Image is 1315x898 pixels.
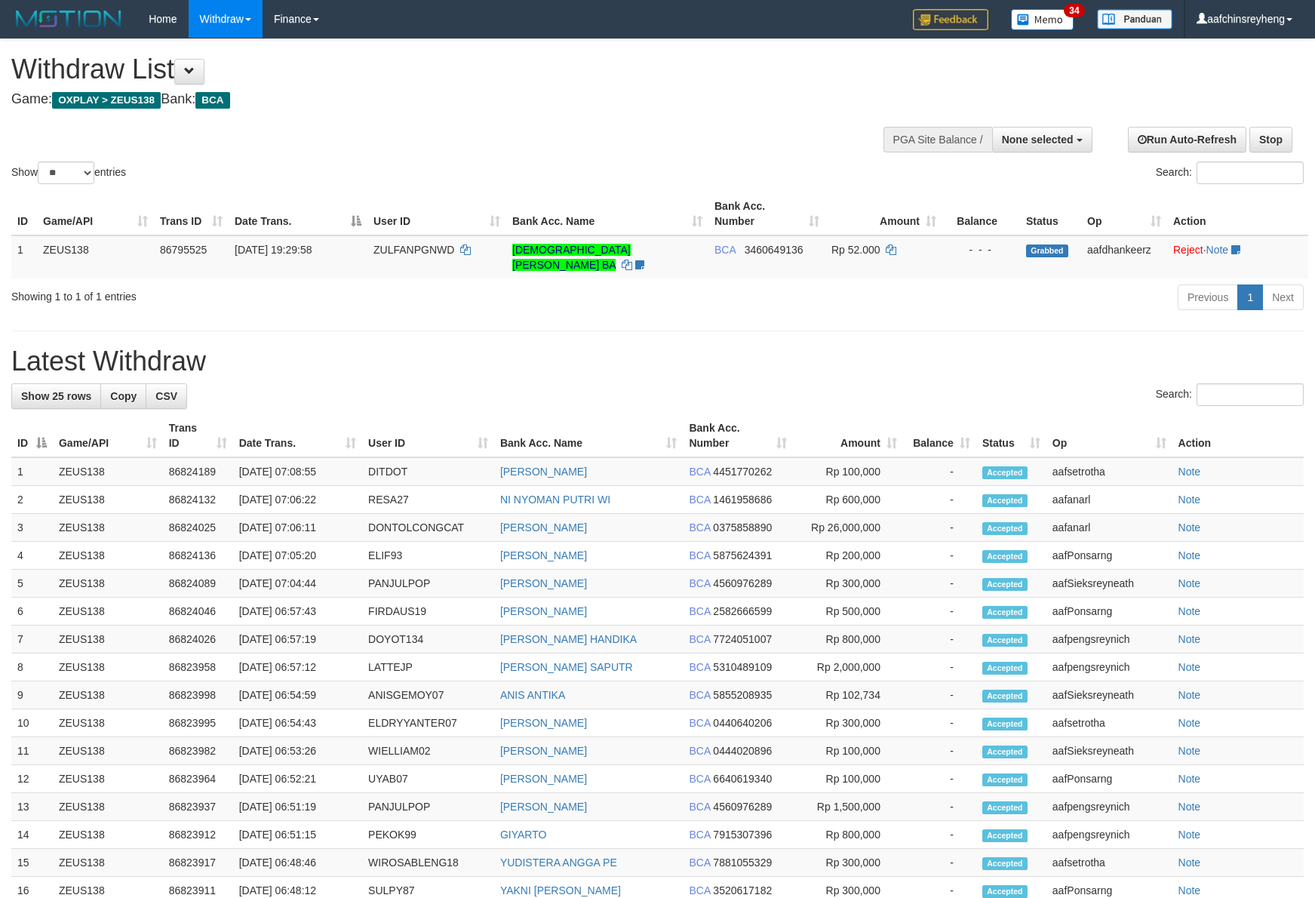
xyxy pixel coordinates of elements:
span: Copy 0440640206 to clipboard [713,717,772,729]
td: - [903,654,976,681]
td: 4 [11,542,53,570]
td: ZEUS138 [53,457,163,486]
td: ELDRYYANTER07 [362,709,494,737]
a: Note [1178,745,1201,757]
td: ZEUS138 [53,598,163,626]
td: Rp 102,734 [793,681,903,709]
img: Button%20Memo.svg [1011,9,1074,30]
td: - [903,570,976,598]
span: Accepted [982,773,1028,786]
td: 12 [11,765,53,793]
a: Note [1178,856,1201,869]
td: 86823982 [163,737,233,765]
td: - [903,821,976,849]
td: ZEUS138 [53,570,163,598]
th: ID [11,192,37,235]
h1: Withdraw List [11,54,862,85]
a: Note [1178,773,1201,785]
td: Rp 300,000 [793,849,903,877]
td: 10 [11,709,53,737]
span: Accepted [982,634,1028,647]
span: Copy 0444020896 to clipboard [713,745,772,757]
td: [DATE] 06:57:43 [233,598,362,626]
td: [DATE] 06:54:43 [233,709,362,737]
a: Note [1178,801,1201,813]
th: User ID: activate to sort column ascending [362,414,494,457]
th: Bank Acc. Number: activate to sort column ascending [708,192,825,235]
th: Balance [942,192,1020,235]
td: WIELLIAM02 [362,737,494,765]
span: None selected [1002,134,1074,146]
span: Copy 7881055329 to clipboard [713,856,772,869]
th: Bank Acc. Number: activate to sort column ascending [683,414,793,457]
span: Show 25 rows [21,390,91,402]
td: aafpengsreynich [1046,654,1172,681]
span: Copy 7724051007 to clipboard [713,633,772,645]
td: aafanarl [1046,486,1172,514]
td: 86824025 [163,514,233,542]
a: Note [1178,494,1201,506]
span: Copy 6640619340 to clipboard [713,773,772,785]
td: DONTOLCONGCAT [362,514,494,542]
span: BCA [689,466,710,478]
td: 5 [11,570,53,598]
label: Show entries [11,161,126,184]
span: Accepted [982,606,1028,619]
a: YUDISTERA ANGGA PE [500,856,617,869]
td: ZEUS138 [53,681,163,709]
a: [PERSON_NAME] [500,605,587,617]
label: Search: [1156,161,1304,184]
a: Previous [1178,284,1238,310]
a: Reject [1173,244,1203,256]
div: Showing 1 to 1 of 1 entries [11,283,536,304]
td: Rp 100,000 [793,765,903,793]
td: - [903,542,976,570]
td: aafSieksreyneath [1046,681,1172,709]
td: - [903,737,976,765]
a: GIYARTO [500,829,546,841]
img: MOTION_logo.png [11,8,126,30]
span: Copy [110,390,137,402]
span: Grabbed [1026,244,1068,257]
td: [DATE] 06:57:19 [233,626,362,654]
a: [PERSON_NAME] SAPUTR [500,661,633,673]
a: [PERSON_NAME] [500,717,587,729]
th: Bank Acc. Name: activate to sort column ascending [506,192,708,235]
a: [PERSON_NAME] [500,773,587,785]
th: Amount: activate to sort column ascending [825,192,942,235]
th: Action [1172,414,1304,457]
span: Copy 4451770262 to clipboard [713,466,772,478]
td: aafPonsarng [1046,542,1172,570]
td: 86824026 [163,626,233,654]
td: ZEUS138 [53,821,163,849]
td: 7 [11,626,53,654]
th: Balance: activate to sort column ascending [903,414,976,457]
a: [DEMOGRAPHIC_DATA][PERSON_NAME] BA [512,244,631,271]
div: PGA Site Balance / [883,127,992,152]
a: Note [1178,521,1201,534]
a: Note [1178,829,1201,841]
a: Note [1206,244,1229,256]
td: aafPonsarng [1046,598,1172,626]
td: 86824189 [163,457,233,486]
span: Copy 4560976289 to clipboard [713,577,772,589]
td: 13 [11,793,53,821]
span: Copy 1461958686 to clipboard [713,494,772,506]
td: · [1167,235,1308,278]
span: BCA [689,856,710,869]
input: Search: [1197,383,1304,406]
img: panduan.png [1097,9,1172,29]
td: 86823995 [163,709,233,737]
td: ZEUS138 [37,235,154,278]
td: 14 [11,821,53,849]
td: [DATE] 07:08:55 [233,457,362,486]
td: 86823912 [163,821,233,849]
td: 86824046 [163,598,233,626]
span: BCA [689,577,710,589]
span: BCA [689,494,710,506]
td: aafdhankeerz [1081,235,1167,278]
th: Op: activate to sort column ascending [1081,192,1167,235]
td: 86824136 [163,542,233,570]
td: [DATE] 06:48:46 [233,849,362,877]
td: - [903,709,976,737]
